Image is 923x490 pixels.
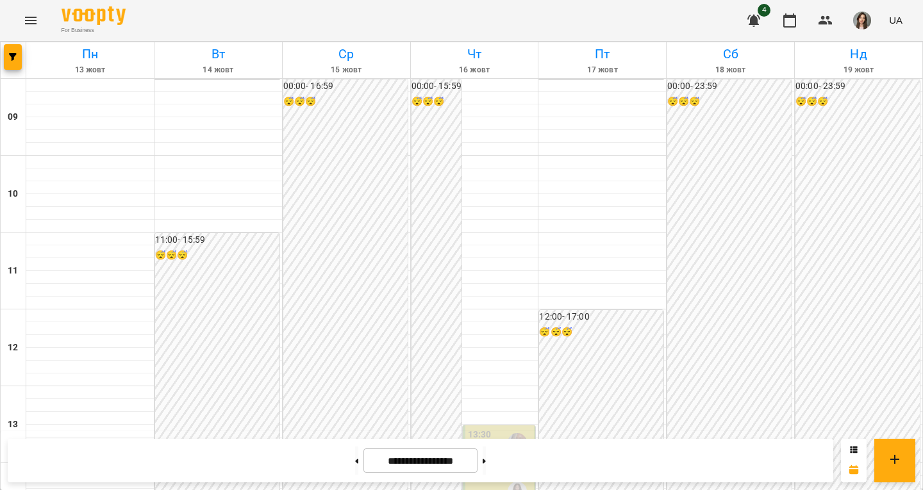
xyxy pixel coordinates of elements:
h6: 11:00 - 15:59 [155,233,279,247]
h6: 14 жовт [156,64,280,76]
button: Menu [15,5,46,36]
h6: 00:00 - 23:59 [795,79,920,94]
h6: Пт [540,44,664,64]
h6: 😴😴😴 [539,325,663,339]
h6: 13 [8,418,18,432]
h6: 😴😴😴 [412,95,462,109]
h6: Пн [28,44,152,64]
h6: Сб [669,44,792,64]
label: 13:30 [468,428,492,442]
button: UA [884,8,908,32]
h6: 16 жовт [413,64,536,76]
span: 4 [758,4,770,17]
img: Voopty Logo [62,6,126,25]
span: UA [889,13,902,27]
h6: Нд [797,44,920,64]
h6: 17 жовт [540,64,664,76]
h6: 😴😴😴 [155,249,279,263]
h6: 00:00 - 23:59 [667,79,792,94]
h6: 15 жовт [285,64,408,76]
h6: Вт [156,44,280,64]
span: For Business [62,26,126,35]
h6: 11 [8,264,18,278]
h6: 19 жовт [797,64,920,76]
h6: 18 жовт [669,64,792,76]
h6: 😴😴😴 [667,95,792,109]
h6: 12 [8,341,18,355]
h6: 😴😴😴 [795,95,920,109]
h6: 10 [8,187,18,201]
h6: 13 жовт [28,64,152,76]
h6: 09 [8,110,18,124]
h6: 12:00 - 17:00 [539,310,663,324]
h6: Ср [285,44,408,64]
h6: 00:00 - 16:59 [283,79,408,94]
img: b4b2e5f79f680e558d085f26e0f4a95b.jpg [853,12,871,29]
h6: 😴😴😴 [283,95,408,109]
h6: 00:00 - 15:59 [412,79,462,94]
h6: Чт [413,44,536,64]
